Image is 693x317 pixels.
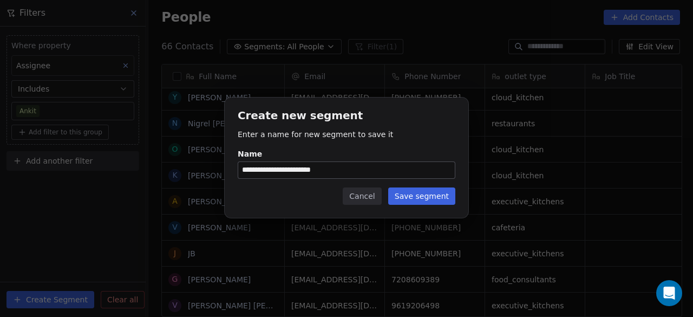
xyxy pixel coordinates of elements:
[343,187,381,205] button: Cancel
[238,111,455,122] h1: Create new segment
[238,148,455,159] div: Name
[388,187,455,205] button: Save segment
[238,162,455,178] input: Name
[238,129,455,140] p: Enter a name for new segment to save it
